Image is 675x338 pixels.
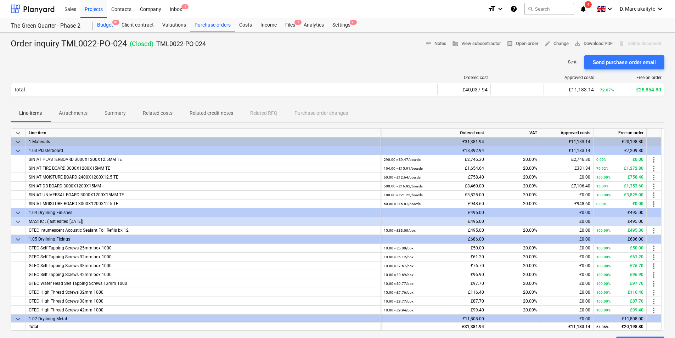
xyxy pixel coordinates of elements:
div: Order inquiry TML0022-PO-024 [11,38,206,50]
span: GTEC Self Tapping Screws 32mm box 1000 [29,254,112,259]
small: 10.00 × £9.94 / box [384,308,414,312]
div: 20.00% [487,297,540,306]
small: 100.00% [596,299,611,303]
div: £18,392.94 [384,146,484,155]
small: 100.00% [596,246,611,250]
div: £495.00 [596,226,643,235]
span: SINIAT DB BOARD 3000X1200X15MM [29,184,101,188]
span: keyboard_arrow_down [14,138,22,146]
span: more_vert [649,182,658,191]
small: 0.00% [596,158,606,162]
a: Valuations [158,18,190,32]
small: 10.00 × £9.69 / box [384,273,414,277]
a: Analytics [299,18,328,32]
div: £948.60 [543,199,590,208]
span: keyboard_arrow_down [14,209,22,217]
div: Line-item [26,129,381,137]
button: Download PDF [572,38,615,49]
div: Total [26,322,381,331]
span: GTEC Self Tapping Screws 42mm box 1000 [29,272,112,277]
div: MASTIC : (last edited 08 Aug 2025) [29,217,378,226]
span: notes [425,40,432,47]
span: SINIAT MOISTURE BOARD 3000X1200X12.5 TE [29,201,118,206]
div: 20.00% [487,191,540,199]
span: more_vert [649,271,658,279]
i: keyboard_arrow_down [496,5,505,13]
div: £76.70 [384,261,484,270]
div: £495.00 [596,208,643,217]
div: £97.70 [596,279,643,288]
small: 16.00% [596,184,608,188]
span: Open order [507,40,539,48]
span: search [528,6,533,12]
div: £99.40 [384,306,484,315]
small: 500.00 × £16.92 / boards [384,184,423,188]
div: £948.60 [384,199,484,208]
div: Send purchase order email [593,58,656,67]
span: more_vert [649,226,658,235]
div: 20.00% [487,306,540,315]
div: £31,381.94 [384,137,484,146]
p: Line-items [19,109,42,117]
div: 20.00% [487,199,540,208]
span: keyboard_arrow_down [14,147,22,155]
div: £0.00 [543,279,590,288]
div: £0.00 [543,253,590,261]
p: ( Closed ) [130,40,153,48]
div: £0.00 [543,191,590,199]
small: 100.00% [596,291,611,294]
span: keyboard_arrow_down [14,235,22,244]
div: £40,037.94 [440,87,488,92]
span: more_vert [649,244,658,253]
div: 20.00% [487,244,540,253]
a: Costs [235,18,256,32]
small: 100.00% [596,255,611,259]
span: 4 [585,1,592,8]
div: £0.00 [543,208,590,217]
span: more_vert [649,253,658,261]
div: £50.00 [384,244,484,253]
small: 10.00 × £6.12 / box [384,255,414,259]
div: £0.00 [543,226,590,235]
small: 60.00 × £15.81 / boards [384,202,421,206]
div: £87.70 [596,297,643,306]
span: more_vert [649,297,658,306]
span: Change [544,40,569,48]
i: keyboard_arrow_down [606,5,614,13]
div: £495.00 [384,208,484,217]
a: Budget9+ [93,18,117,32]
div: 20.00% [487,288,540,297]
div: £3,825.00 [384,191,484,199]
div: 20.00% [487,182,540,191]
small: 100.00% [596,264,611,268]
span: View subcontractor [452,40,501,48]
i: format_size [488,5,496,13]
span: GTEC High Thread Screws 38mm 1000 [29,299,103,304]
div: £11,808.00 [596,315,643,323]
div: £0.00 [543,315,590,323]
button: Search [524,3,574,15]
small: 10.00 × £9.77 / box [384,282,414,286]
div: VAT [487,129,540,137]
div: £11,183.14 [543,322,590,331]
div: £97.70 [384,279,484,288]
div: £7,209.80 [596,146,643,155]
i: keyboard_arrow_down [656,5,664,13]
i: notifications [580,5,587,13]
div: 1 Materials [29,137,378,146]
i: Knowledge base [510,5,517,13]
small: 180.00 × £21.25 / boards [384,193,423,197]
div: Total [14,87,25,92]
div: Approved costs [540,129,594,137]
small: 100.00% [596,193,611,197]
div: Free on order [594,129,647,137]
div: £87.70 [384,297,484,306]
div: £0.00 [543,288,590,297]
small: 10.00 × £7.67 / box [384,264,414,268]
div: £50.00 [596,244,643,253]
small: 100.00% [596,175,611,179]
span: GTEC Wafer Head Self Tapping Screws 13mm 1000 [29,281,127,286]
span: GTEC High Thread Screws 42mm 1000 [29,308,103,312]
